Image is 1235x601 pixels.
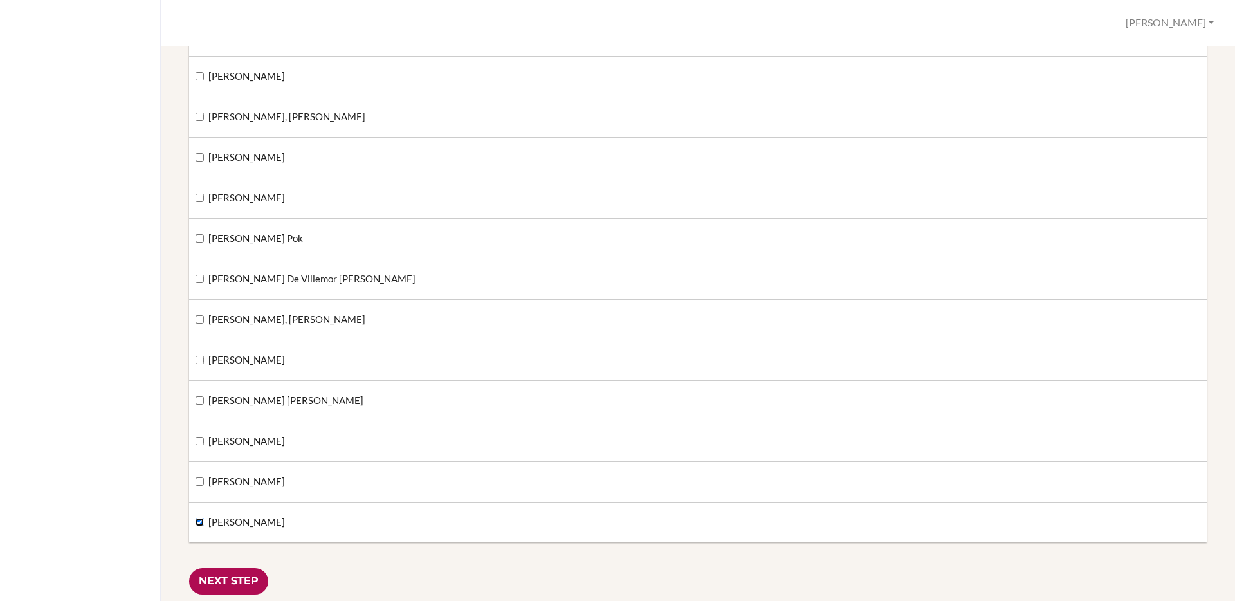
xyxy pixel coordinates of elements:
input: [PERSON_NAME] [196,437,204,445]
input: [PERSON_NAME] [196,356,204,364]
input: [PERSON_NAME], [PERSON_NAME] [196,315,204,324]
input: [PERSON_NAME] [196,194,204,202]
label: [PERSON_NAME] [196,515,285,530]
label: [PERSON_NAME] De Villemor [PERSON_NAME] [196,272,416,286]
label: [PERSON_NAME], [PERSON_NAME] [196,110,365,124]
label: [PERSON_NAME], [PERSON_NAME] [196,313,365,327]
input: [PERSON_NAME] [196,72,204,80]
input: [PERSON_NAME], [PERSON_NAME] [196,113,204,121]
input: [PERSON_NAME] [196,153,204,162]
label: [PERSON_NAME] [196,191,285,205]
input: Next Step [189,568,268,595]
input: [PERSON_NAME] [196,518,204,526]
input: [PERSON_NAME] [PERSON_NAME] [196,396,204,405]
input: [PERSON_NAME] Pok [196,234,204,243]
input: [PERSON_NAME] De Villemor [PERSON_NAME] [196,275,204,283]
label: [PERSON_NAME] [196,475,285,489]
input: [PERSON_NAME] [196,477,204,486]
label: [PERSON_NAME] [PERSON_NAME] [196,394,363,408]
label: [PERSON_NAME] [196,151,285,165]
label: [PERSON_NAME] Pok [196,232,303,246]
button: [PERSON_NAME] [1120,11,1220,35]
label: [PERSON_NAME] [196,353,285,367]
label: [PERSON_NAME] [196,69,285,84]
label: [PERSON_NAME] [196,434,285,448]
